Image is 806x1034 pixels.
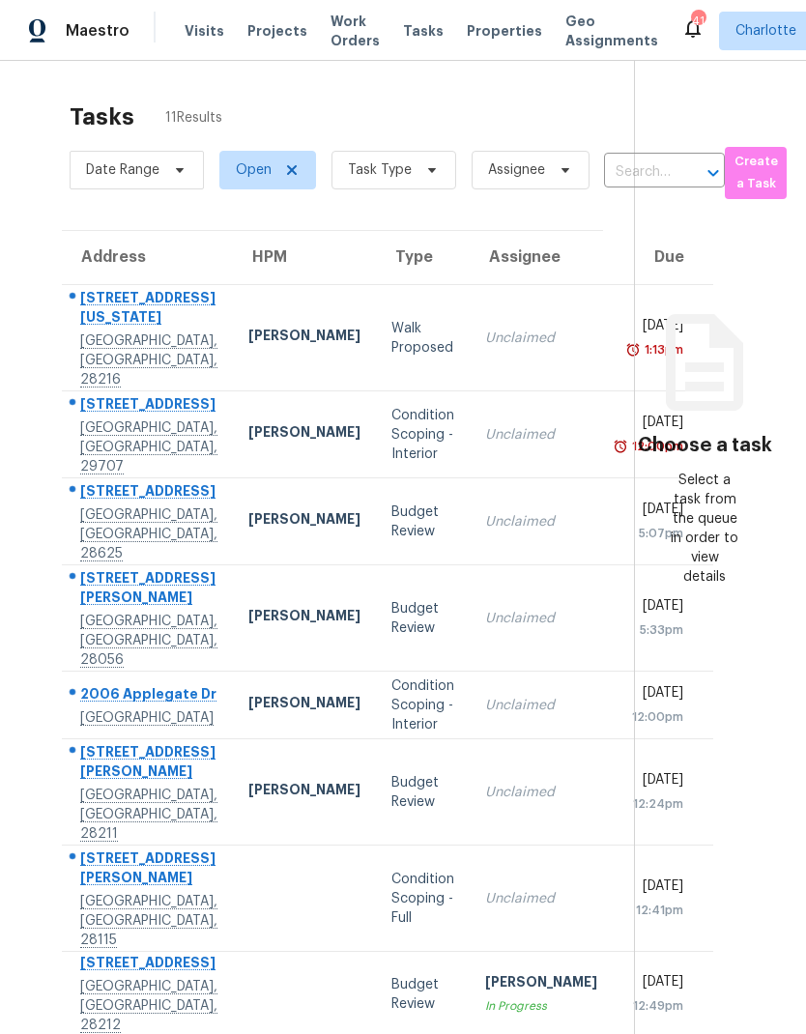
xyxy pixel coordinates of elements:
div: [PERSON_NAME] [485,972,597,996]
div: [DATE] [628,596,683,620]
div: [DATE] [628,316,683,340]
div: 12:00pm [628,707,683,727]
span: Charlotte [735,21,796,41]
button: Create a Task [725,147,787,199]
div: 12:00pm [628,437,683,456]
div: Unclaimed [485,609,597,628]
th: Type [376,231,470,285]
span: Create a Task [734,151,777,195]
th: HPM [233,231,376,285]
div: [PERSON_NAME] [248,509,360,533]
div: Unclaimed [485,425,597,445]
div: In Progress [485,996,597,1016]
div: [DATE] [628,770,683,794]
span: Projects [247,21,307,41]
div: 41 [691,12,705,31]
div: Unclaimed [485,329,597,348]
h2: Tasks [70,107,134,127]
span: Geo Assignments [565,12,658,50]
span: Properties [467,21,542,41]
div: [PERSON_NAME] [248,780,360,804]
span: Assignee [488,160,545,180]
div: Unclaimed [485,696,597,715]
div: 12:41pm [628,901,683,920]
span: Tasks [403,24,444,38]
img: Overdue Alarm Icon [625,340,641,359]
div: [PERSON_NAME] [248,693,360,717]
th: Assignee [470,231,613,285]
div: [DATE] [628,683,683,707]
span: Open [236,160,272,180]
div: Select a task from the queue in order to view details [670,471,740,587]
span: Work Orders [331,12,380,50]
div: Budget Review [391,503,454,541]
div: Condition Scoping - Interior [391,406,454,464]
div: [DATE] [628,500,683,524]
div: [DATE] [628,876,683,901]
div: Budget Review [391,773,454,812]
th: Due [613,231,713,285]
div: 5:33pm [628,620,683,640]
span: Date Range [86,160,159,180]
div: Walk Proposed [391,319,454,358]
div: 5:07pm [628,524,683,543]
span: Task Type [348,160,412,180]
div: Unclaimed [485,889,597,908]
div: [DATE] [628,972,683,996]
div: Condition Scoping - Interior [391,676,454,734]
div: [DATE] [628,413,683,437]
span: Maestro [66,21,130,41]
div: [PERSON_NAME] [248,422,360,446]
div: Unclaimed [485,783,597,802]
th: Address [62,231,233,285]
div: 12:49pm [628,996,683,1016]
span: Visits [185,21,224,41]
div: 12:24pm [628,794,683,814]
h3: Choose a task [638,436,772,455]
button: Open [700,159,727,187]
div: [PERSON_NAME] [248,606,360,630]
div: [PERSON_NAME] [248,326,360,350]
div: Condition Scoping - Full [391,870,454,928]
div: Budget Review [391,975,454,1014]
div: Budget Review [391,599,454,638]
span: 11 Results [165,108,222,128]
input: Search by address [604,158,671,187]
img: Overdue Alarm Icon [613,437,628,456]
div: Unclaimed [485,512,597,531]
